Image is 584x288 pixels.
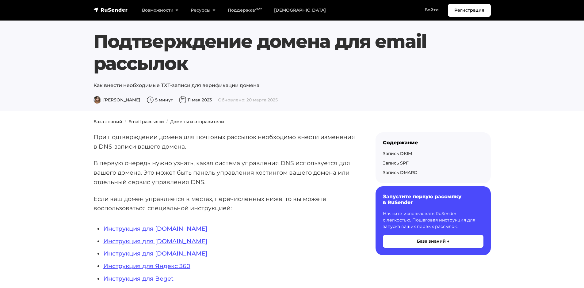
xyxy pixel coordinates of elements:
[179,96,186,104] img: Дата публикации
[383,210,483,230] p: Начните использовать RuSender с легкостью. Пошаговая инструкция для запуска ваших первых рассылок.
[255,7,262,11] sup: 24/7
[103,262,190,270] a: Инструкция для Яндекс 360
[147,96,154,104] img: Время чтения
[147,97,173,103] span: 5 минут
[383,235,483,248] button: База знаний →
[103,275,174,282] a: Инструкция для Beget
[383,194,483,205] h6: Запустите первую рассылку в RuSender
[268,4,332,17] a: [DEMOGRAPHIC_DATA]
[103,250,207,257] a: Инструкция для [DOMAIN_NAME]
[376,186,491,255] a: Запустите первую рассылку в RuSender Начните использовать RuSender с легкостью. Пошаговая инструк...
[448,4,491,17] a: Регистрация
[94,158,356,187] p: В первую очередь нужно узнать, какая система управления DNS используется для вашего домена. Это м...
[94,82,491,89] p: Как внести необходимые ТХТ-записи для верификации домена
[103,237,207,245] a: Инструкция для [DOMAIN_NAME]
[136,4,185,17] a: Возможности
[90,119,494,125] nav: breadcrumb
[179,97,212,103] span: 11 мая 2023
[185,4,222,17] a: Ресурсы
[383,170,417,175] a: Запись DMARC
[418,4,445,16] a: Войти
[94,194,356,213] p: Если ваш домен управляется в местах, перечисленных ниже, то вы можете воспользоваться специальной...
[94,132,356,151] p: При подтверждении домена для почтовых рассылок необходимо внести изменения в DNS-записи вашего до...
[383,160,409,166] a: Запись SPF
[218,97,278,103] span: Обновлено: 20 марта 2025
[222,4,268,17] a: Поддержка24/7
[170,119,224,124] a: Домены и отправители
[94,97,140,103] span: [PERSON_NAME]
[383,140,483,146] div: Содержание
[383,151,412,156] a: Запись DKIM
[94,30,491,74] h1: Подтверждение домена для email рассылок
[94,7,128,13] img: RuSender
[128,119,164,124] a: Email рассылки
[94,119,122,124] a: База знаний
[103,225,207,232] a: Инструкция для [DOMAIN_NAME]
